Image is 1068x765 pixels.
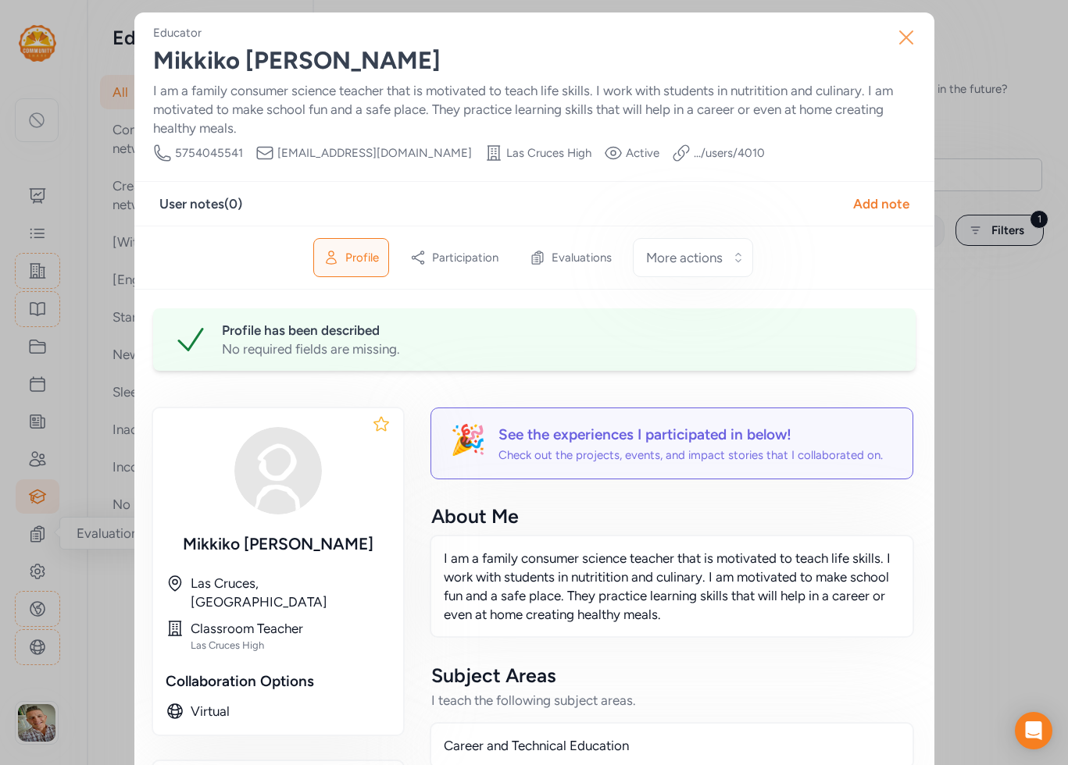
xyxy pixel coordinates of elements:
span: More actions [646,248,723,267]
div: Check out the projects, events, and impact stories that I collaborated on. [498,447,883,463]
span: Las Cruces High [506,145,591,161]
div: Open Intercom Messenger [1015,712,1052,749]
a: .../users/4010 [694,145,765,161]
div: Collaboration Options [166,671,391,692]
span: Active [626,145,659,161]
div: 🎉 [450,424,486,463]
div: Subject Areas [431,663,913,688]
span: Evaluations [552,250,612,265]
button: More actions [633,238,753,277]
div: Career and Technical Education [444,736,900,755]
span: Participation [432,250,498,265]
div: No required fields are missing. [222,340,897,358]
div: I teach the following subject areas. [431,691,913,710]
div: See the experiences I participated in below! [498,424,883,446]
div: I am a family consumer science teacher that is motivated to teach life skills. I work with studen... [153,81,916,137]
div: Virtual [191,702,391,721]
div: Classroom Teacher [191,619,391,638]
div: Mikkiko [PERSON_NAME] [166,533,391,555]
p: I am a family consumer science teacher that is motivated to teach life skills. I work with studen... [444,549,900,624]
div: Las Cruces, [GEOGRAPHIC_DATA] [191,574,391,611]
img: avatar38fbb18c.svg [228,421,328,521]
div: Mikkiko [PERSON_NAME] [153,47,916,75]
div: About Me [431,503,913,528]
div: Add note [853,194,909,213]
div: Profile has been described [222,321,897,340]
div: Educator [153,25,202,41]
span: Profile [345,250,379,265]
span: [EMAIL_ADDRESS][DOMAIN_NAME] [277,145,472,161]
span: 5754045541 [175,145,243,161]
div: User notes ( 0 ) [159,194,242,213]
div: Las Cruces High [191,639,391,652]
